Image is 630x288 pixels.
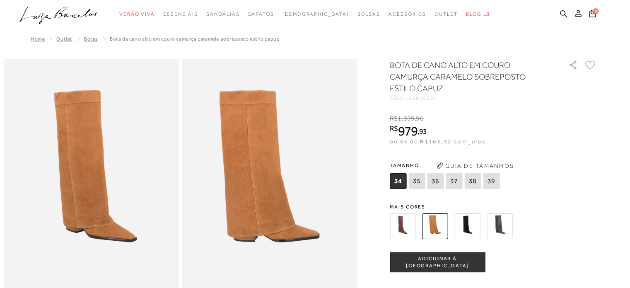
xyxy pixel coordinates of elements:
[282,11,349,17] span: [DEMOGRAPHIC_DATA]
[593,8,599,14] span: 0
[422,213,448,239] img: BOTA DE CANO ALTO EM COURO CAMURÇA CARAMELO SOBREPOSTO ESTILO CAPUZ
[464,173,481,189] span: 38
[434,11,458,17] span: Outlet
[390,204,597,209] span: Mais cores
[390,138,485,145] span: ou 6x de R$163,32 sem juros
[390,173,406,189] span: 34
[390,96,555,101] div: CÓD:
[248,7,274,22] a: noSubCategoriesText
[390,125,398,132] i: R$
[398,115,415,122] span: 1.399
[418,128,427,135] i: ,
[390,213,415,239] img: BOTA DE CANO ALTO EM COURO CAFÉ SOBREPOSTO ESTILO CAPUZ
[389,7,426,22] a: noSubCategoriesText
[483,173,500,189] span: 39
[390,255,485,270] span: ADICIONAR À [GEOGRAPHIC_DATA]
[446,173,462,189] span: 37
[587,9,598,20] button: 0
[434,7,458,22] a: noSubCategoriesText
[206,7,239,22] a: noSubCategoriesText
[389,11,426,17] span: Acessórios
[390,115,398,122] i: R$
[119,7,155,22] a: noSubCategoriesText
[427,173,444,189] span: 36
[408,173,425,189] span: 35
[416,115,423,122] span: 90
[390,59,545,94] h1: BOTA DE CANO ALTO EM COURO CAMURÇA CARAMELO SOBREPOSTO ESTILO CAPUZ
[163,7,198,22] a: noSubCategoriesText
[119,11,155,17] span: Verão Viva
[466,11,490,17] span: BLOG LB
[31,36,45,42] a: Home
[206,11,239,17] span: Sandálias
[56,36,72,42] a: Outlet
[357,7,380,22] a: noSubCategoriesText
[390,159,502,172] span: Tamanho
[434,159,517,172] button: Guia de Tamanhos
[390,252,485,272] button: ADICIONAR À [GEOGRAPHIC_DATA]
[415,115,424,122] i: ,
[487,213,512,239] img: BOTA DE CANO ALTO EM COURO PRETO SOBREPOSTO ESTILO CAPUZ
[405,95,438,101] span: 135900234
[282,7,349,22] a: noSubCategoriesText
[110,36,279,42] span: BOTA DE CANO ALTO EM COURO CAMURÇA CARAMELO SOBREPOSTO ESTILO CAPUZ
[419,127,427,136] span: 93
[454,213,480,239] img: BOTA DE CANO ALTO EM COURO CAMURÇA PRETO SOBREPOSTO ESTILO CAPUZ
[248,11,274,17] span: Sapatos
[163,11,198,17] span: Essenciais
[84,36,98,42] a: Botas
[398,123,418,138] span: 979
[466,7,490,22] a: BLOG LB
[357,11,380,17] span: Bolsas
